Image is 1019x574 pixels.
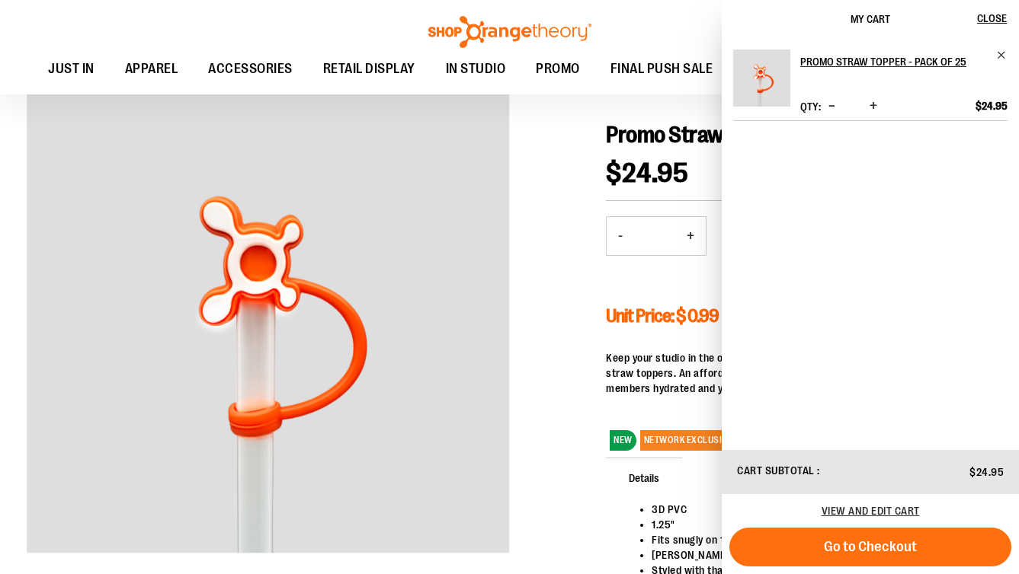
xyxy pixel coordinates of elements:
[606,350,992,396] p: Keep your studio in the orange zone with our custom Orangetheory-inspired straw toppers. An affor...
[308,52,431,87] a: RETAIL DISPLAY
[800,100,821,113] label: Qty
[610,52,713,86] span: FINAL PUSH SALE
[652,547,977,563] li: [PERSON_NAME] against dust, germs, and gym bag gunk
[800,49,1008,74] a: Promo Straw Topper - Pack of 25
[652,532,977,547] li: Fits snugly on 10mm straw
[33,52,110,87] a: JUST IN
[996,49,1008,61] a: Remove item
[634,218,675,254] input: Product quantity
[27,73,510,556] div: carousel
[969,466,1004,478] span: $24.95
[976,99,1008,113] span: $24.95
[851,13,890,25] span: My Cart
[125,52,178,86] span: APPAREL
[733,49,790,116] a: Promo Straw Topper - Pack of 25
[446,52,506,86] span: IN STUDIO
[607,217,634,255] button: Decrease product quantity
[640,430,737,451] span: NETWORK EXCLUSIVE
[729,528,1011,566] button: Go to Checkout
[521,52,595,87] a: PROMO
[800,49,987,74] h2: Promo Straw Topper - Pack of 25
[606,458,682,497] span: Details
[426,16,594,48] img: Shop Orangetheory
[652,502,977,517] li: 3D PVC
[193,52,308,86] a: ACCESSORIES
[323,52,415,86] span: RETAIL DISPLAY
[536,52,580,86] span: PROMO
[610,430,636,451] span: NEW
[48,52,95,86] span: JUST IN
[737,464,815,477] span: Cart Subtotal
[675,217,706,255] button: Increase product quantity
[110,52,194,87] a: APPAREL
[606,158,688,189] span: $24.95
[822,505,920,517] a: View and edit cart
[27,71,510,553] img: Promo Straw Topper - Pack of 25
[825,99,839,114] button: Decrease product quantity
[866,99,881,114] button: Increase product quantity
[606,305,719,327] span: Unit Price: $ 0.99
[431,52,521,87] a: IN STUDIO
[977,12,1007,24] span: Close
[733,49,1008,121] li: Product
[733,49,790,107] img: Promo Straw Topper - Pack of 25
[595,52,729,87] a: FINAL PUSH SALE
[652,517,977,532] li: 1.25"
[606,122,896,148] span: Promo Straw Topper - Pack of 25
[27,73,510,556] div: Promo Straw Topper - Pack of 25
[824,538,917,555] span: Go to Checkout
[208,52,293,86] span: ACCESSORIES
